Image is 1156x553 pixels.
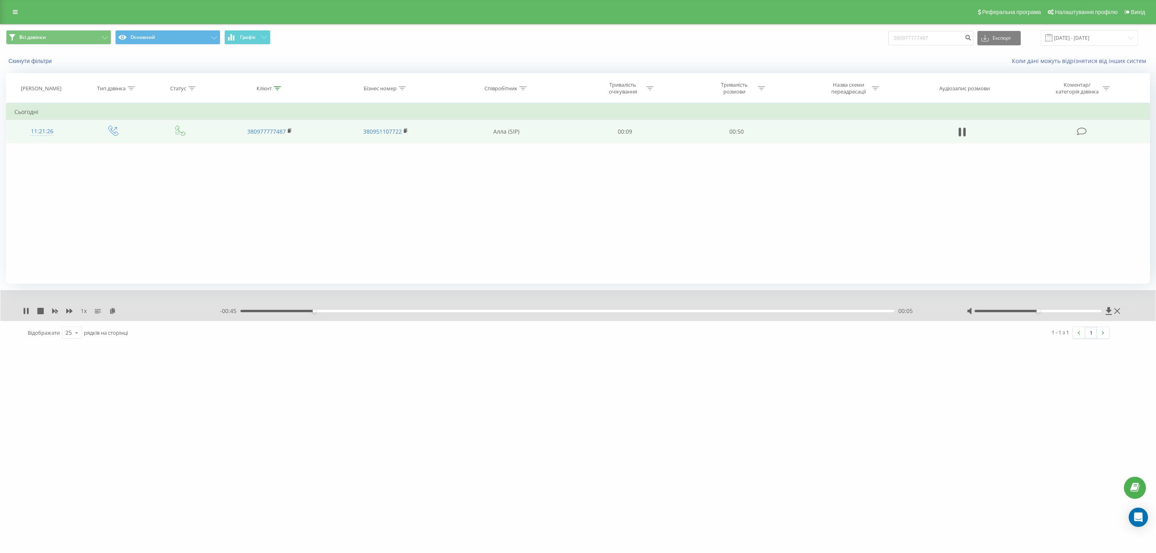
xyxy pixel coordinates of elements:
[6,57,56,65] button: Скинути фільтри
[681,120,792,143] td: 00:50
[1055,9,1117,15] span: Налаштування профілю
[97,85,126,92] div: Тип дзвінка
[888,31,973,45] input: Пошук за номером
[484,85,517,92] div: Співробітник
[1012,57,1150,65] a: Коли дані можуть відрізнятися вiд інших систем
[364,85,397,92] div: Бізнес номер
[21,85,61,92] div: [PERSON_NAME]
[601,81,644,95] div: Тривалість очікування
[28,329,60,336] span: Відображати
[247,128,286,135] a: 380977777487
[977,31,1021,45] button: Експорт
[569,120,680,143] td: 00:09
[19,34,46,41] span: Всі дзвінки
[256,85,272,92] div: Клієнт
[827,81,870,95] div: Назва схеми переадресації
[713,81,756,95] div: Тривалість розмови
[1085,327,1097,338] a: 1
[6,104,1150,120] td: Сьогодні
[84,329,128,336] span: рядків на сторінці
[115,30,220,45] button: Основний
[220,307,240,315] span: - 00:45
[1054,81,1101,95] div: Коментар/категорія дзвінка
[6,30,111,45] button: Всі дзвінки
[982,9,1041,15] span: Реферальна програма
[81,307,87,315] span: 1 x
[170,85,186,92] div: Статус
[898,307,913,315] span: 00:05
[444,120,569,143] td: Алла (SIP)
[65,329,72,337] div: 25
[240,35,256,40] span: Графік
[1129,508,1148,527] div: Open Intercom Messenger
[14,124,70,139] div: 11:21:26
[1131,9,1145,15] span: Вихід
[1036,309,1040,313] div: Accessibility label
[313,309,316,313] div: Accessibility label
[939,85,990,92] div: Аудіозапис розмови
[224,30,271,45] button: Графік
[1052,328,1069,336] div: 1 - 1 з 1
[363,128,402,135] a: 380951107722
